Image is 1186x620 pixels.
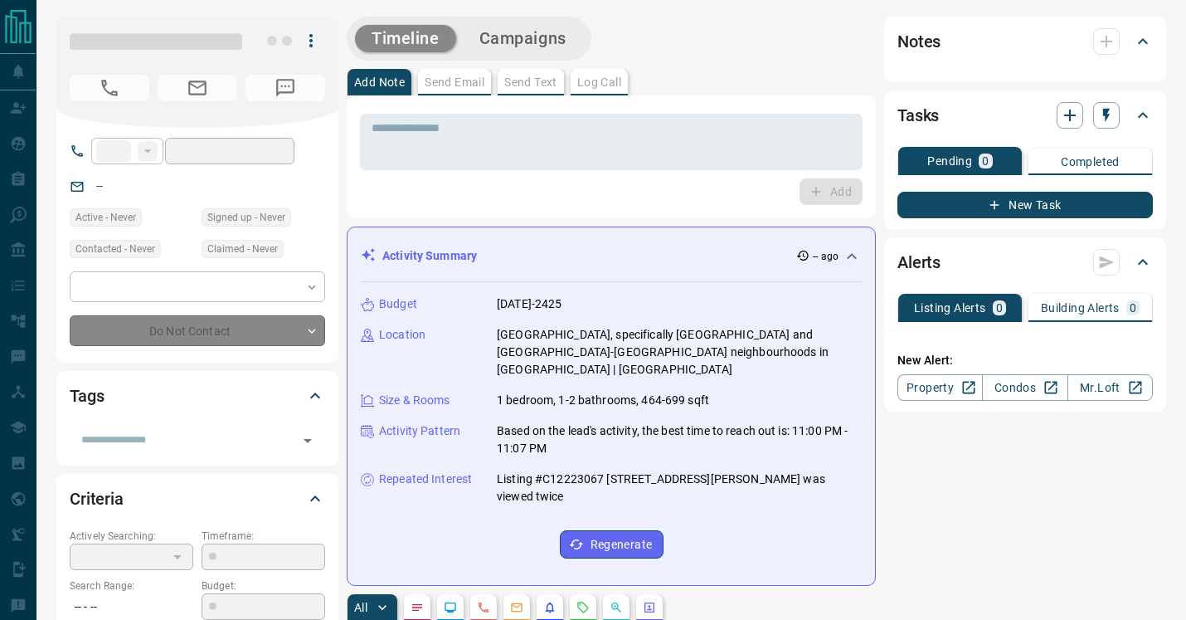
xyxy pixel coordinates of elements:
[813,249,838,264] p: -- ago
[379,392,450,409] p: Size & Rooms
[996,302,1003,314] p: 0
[354,602,367,613] p: All
[927,155,972,167] p: Pending
[643,601,656,614] svg: Agent Actions
[497,326,862,378] p: [GEOGRAPHIC_DATA], specifically [GEOGRAPHIC_DATA] and [GEOGRAPHIC_DATA]-[GEOGRAPHIC_DATA] neighbo...
[70,486,124,512] h2: Criteria
[75,241,155,257] span: Contacted - Never
[70,376,325,416] div: Tags
[897,352,1153,369] p: New Alert:
[914,302,986,314] p: Listing Alerts
[543,601,557,614] svg: Listing Alerts
[510,601,523,614] svg: Emails
[207,241,278,257] span: Claimed - Never
[207,209,285,226] span: Signed up - Never
[576,601,590,614] svg: Requests
[497,422,862,457] p: Based on the lead's activity, the best time to reach out is: 11:00 PM - 11:07 PM
[897,192,1153,218] button: New Task
[354,76,405,88] p: Add Note
[497,295,561,313] p: [DATE]-2425
[379,422,460,440] p: Activity Pattern
[1067,374,1153,401] a: Mr.Loft
[610,601,623,614] svg: Opportunities
[379,295,417,313] p: Budget
[70,579,193,593] p: Search Range:
[70,315,325,346] div: Do Not Contact
[70,383,104,409] h2: Tags
[497,471,862,505] p: Listing #C12223067 [STREET_ADDRESS][PERSON_NAME] was viewed twice
[379,326,425,344] p: Location
[382,247,477,265] p: Activity Summary
[379,471,472,488] p: Repeated Interest
[245,75,325,101] span: No Number
[96,179,103,193] a: --
[158,75,237,101] span: No Email
[202,529,325,544] p: Timeframe:
[411,601,424,614] svg: Notes
[1061,156,1120,168] p: Completed
[1041,302,1120,314] p: Building Alerts
[982,155,989,167] p: 0
[897,95,1153,135] div: Tasks
[70,529,193,544] p: Actively Searching:
[75,209,136,226] span: Active - Never
[982,374,1067,401] a: Condos
[897,374,983,401] a: Property
[477,601,490,614] svg: Calls
[897,242,1153,282] div: Alerts
[444,601,457,614] svg: Lead Browsing Activity
[70,75,149,101] span: No Number
[1130,302,1136,314] p: 0
[355,25,456,52] button: Timeline
[497,392,709,409] p: 1 bedroom, 1-2 bathrooms, 464-699 sqft
[560,530,663,559] button: Regenerate
[897,28,941,55] h2: Notes
[897,22,1153,61] div: Notes
[897,102,939,129] h2: Tasks
[463,25,583,52] button: Campaigns
[202,579,325,593] p: Budget:
[361,241,862,271] div: Activity Summary-- ago
[70,479,325,519] div: Criteria
[897,249,941,276] h2: Alerts
[296,429,319,452] button: Open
